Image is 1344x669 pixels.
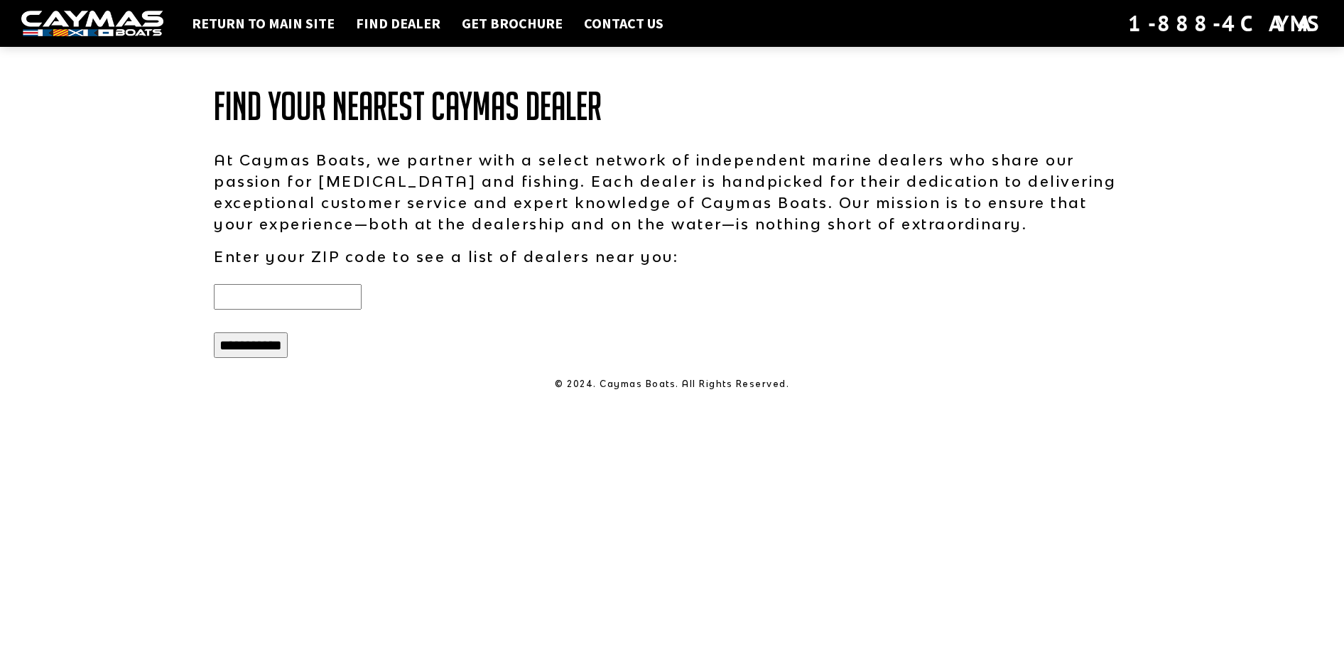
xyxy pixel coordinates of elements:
[214,246,1130,267] p: Enter your ZIP code to see a list of dealers near you:
[21,11,163,37] img: white-logo-c9c8dbefe5ff5ceceb0f0178aa75bf4bb51f6bca0971e226c86eb53dfe498488.png
[349,14,448,33] a: Find Dealer
[455,14,570,33] a: Get Brochure
[577,14,671,33] a: Contact Us
[214,149,1130,234] p: At Caymas Boats, we partner with a select network of independent marine dealers who share our pas...
[214,378,1130,391] p: © 2024. Caymas Boats. All Rights Reserved.
[214,85,1130,128] h1: Find Your Nearest Caymas Dealer
[185,14,342,33] a: Return to main site
[1128,8,1323,39] div: 1-888-4CAYMAS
